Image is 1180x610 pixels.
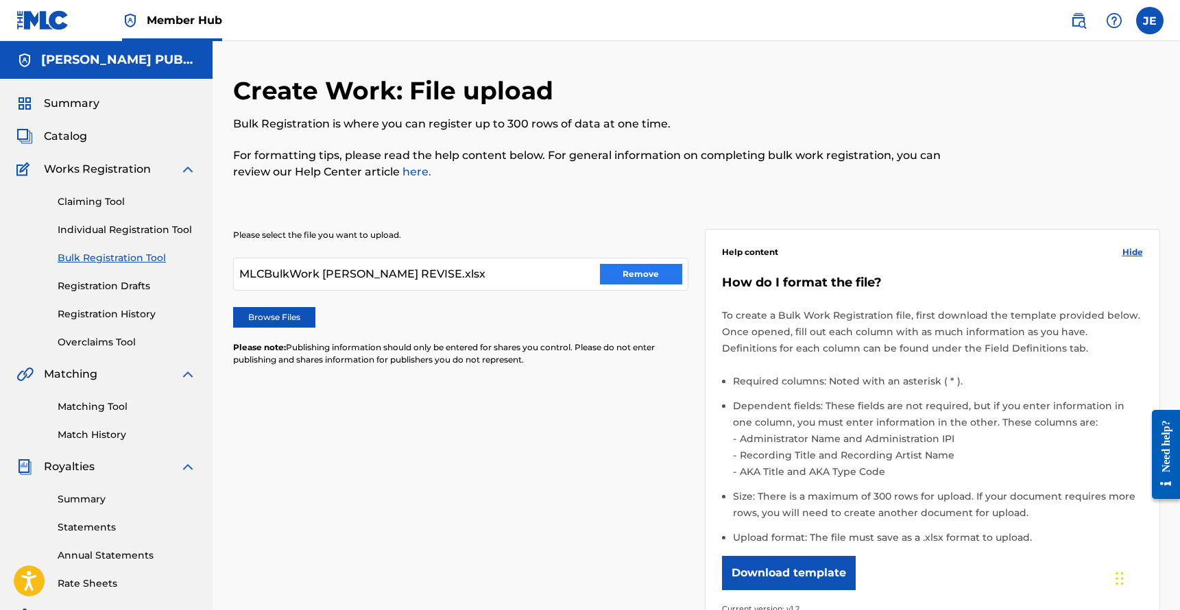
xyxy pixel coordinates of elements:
[233,116,947,132] p: Bulk Registration is where you can register up to 300 rows of data at one time.
[16,95,99,112] a: SummarySummary
[1065,7,1092,34] a: Public Search
[44,366,97,382] span: Matching
[233,341,688,366] p: Publishing information should only be entered for shares you control. Please do not enter publish...
[16,128,87,145] a: CatalogCatalog
[1136,7,1164,34] div: User Menu
[44,95,99,112] span: Summary
[733,373,1143,398] li: Required columns: Noted with an asterisk ( * ).
[58,428,196,442] a: Match History
[233,307,315,328] label: Browse Files
[1111,544,1180,610] iframe: Chat Widget
[722,307,1143,356] p: To create a Bulk Work Registration file, first download the template provided below. Once opened,...
[58,279,196,293] a: Registration Drafts
[58,492,196,507] a: Summary
[41,52,196,68] h5: JUDAH EARL PUBLISHING
[16,10,69,30] img: MLC Logo
[180,161,196,178] img: expand
[722,275,1143,291] h5: How do I format the file?
[58,195,196,209] a: Claiming Tool
[733,488,1143,529] li: Size: There is a maximum of 300 rows for upload. If your document requires more rows, you will ne...
[58,307,196,321] a: Registration History
[58,223,196,237] a: Individual Registration Tool
[58,548,196,563] a: Annual Statements
[736,463,1143,480] li: AKA Title and AKA Type Code
[736,447,1143,463] li: Recording Title and Recording Artist Name
[16,52,33,69] img: Accounts
[1106,12,1122,29] img: help
[44,161,151,178] span: Works Registration
[736,430,1143,447] li: Administrator Name and Administration IPI
[400,165,431,178] a: here.
[16,161,34,178] img: Works Registration
[180,366,196,382] img: expand
[233,342,286,352] span: Please note:
[1070,12,1087,29] img: search
[58,520,196,535] a: Statements
[233,229,688,241] p: Please select the file you want to upload.
[16,459,33,475] img: Royalties
[733,398,1143,488] li: Dependent fields: These fields are not required, but if you enter information in one column, you ...
[122,12,139,29] img: Top Rightsholder
[147,12,222,28] span: Member Hub
[733,529,1143,546] li: Upload format: The file must save as a .xlsx format to upload.
[239,266,485,282] span: MLCBulkWork [PERSON_NAME] REVISE.xlsx
[44,128,87,145] span: Catalog
[16,128,33,145] img: Catalog
[58,576,196,591] a: Rate Sheets
[180,459,196,475] img: expand
[233,147,947,180] p: For formatting tips, please read the help content below. For general information on completing bu...
[16,366,34,382] img: Matching
[1142,400,1180,510] iframe: Resource Center
[1122,246,1143,258] span: Hide
[722,246,778,258] span: Help content
[1116,558,1124,599] div: Drag
[44,459,95,475] span: Royalties
[58,251,196,265] a: Bulk Registration Tool
[16,95,33,112] img: Summary
[600,264,682,284] button: Remove
[58,400,196,414] a: Matching Tool
[722,556,856,590] button: Download template
[58,335,196,350] a: Overclaims Tool
[233,75,560,106] h2: Create Work: File upload
[1100,7,1128,34] div: Help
